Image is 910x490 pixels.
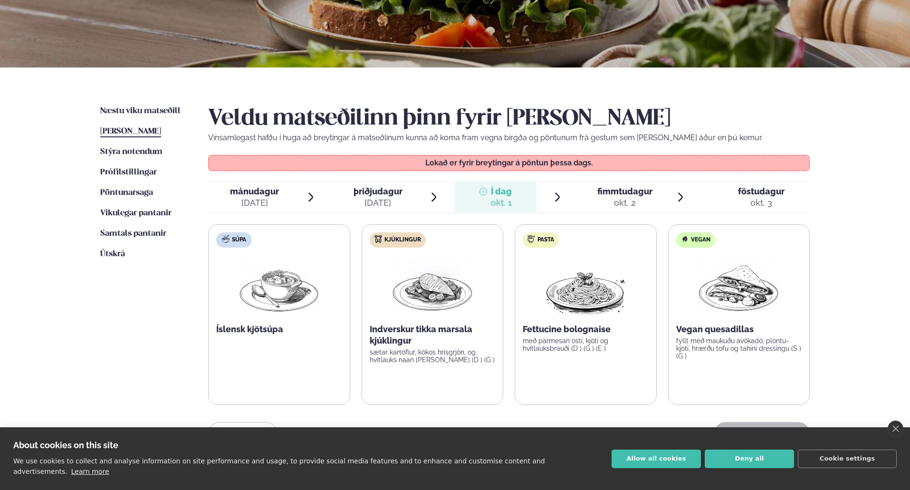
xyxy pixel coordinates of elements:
span: Prófílstillingar [100,168,157,176]
p: Indverskur tikka marsala kjúklingur [370,324,496,346]
div: okt. 2 [597,197,652,209]
img: Quesadilla.png [697,255,781,316]
span: fimmtudagur [597,186,652,196]
span: Súpa [232,236,246,244]
span: mánudagur [230,186,279,196]
span: föstudagur [738,186,785,196]
span: [PERSON_NAME] [100,127,161,135]
div: [DATE] [230,197,279,209]
span: Vegan [691,236,710,244]
button: [PERSON_NAME] [714,422,810,445]
span: Næstu viku matseðill [100,107,181,115]
button: Deny all [705,450,794,468]
img: pasta.svg [527,235,535,243]
p: Lokað er fyrir breytingar á pöntun þessa dags. [218,159,800,167]
p: We use cookies to collect and analyse information on site performance and usage, to provide socia... [13,457,545,475]
span: Pasta [537,236,554,244]
button: Cookie settings [798,450,897,468]
span: Kjúklingur [384,236,421,244]
span: Stýra notendum [100,148,163,156]
a: Útskrá [100,249,125,260]
div: okt. 1 [491,197,512,209]
span: Útskrá [100,250,125,258]
p: Fettucine bolognaise [523,324,649,335]
span: Vikulegar pantanir [100,209,172,217]
h2: Veldu matseðilinn þinn fyrir [PERSON_NAME] [208,106,810,132]
a: Prófílstillingar [100,167,157,178]
a: [PERSON_NAME] [100,126,161,137]
a: Vikulegar pantanir [100,208,172,219]
a: close [888,421,903,437]
img: Chicken-breast.png [391,255,474,316]
a: Næstu viku matseðill [100,106,181,117]
a: Pöntunarsaga [100,187,153,199]
p: Vinsamlegast hafðu í huga að breytingar á matseðlinum kunna að koma fram vegna birgða og pöntunum... [208,132,810,144]
strong: About cookies on this site [13,440,118,450]
span: Samtals pantanir [100,230,166,238]
p: sætar kartöflur, kókos hrísgrjón, og hvítlauks naan [PERSON_NAME] (D ) (G ) [370,348,496,364]
img: Soup.png [237,255,321,316]
p: Vegan quesadillas [676,324,802,335]
a: Learn more [71,468,109,475]
img: Vegan.svg [681,235,689,243]
img: Spagetti.png [544,255,627,316]
div: okt. 3 [738,197,785,209]
img: chicken.svg [374,235,382,243]
img: soup.svg [222,235,230,243]
span: Í dag [491,186,512,197]
span: þriðjudagur [354,186,402,196]
a: Samtals pantanir [100,228,166,240]
button: Til baka [208,422,278,445]
div: [DATE] [354,197,402,209]
span: Pöntunarsaga [100,189,153,197]
a: Stýra notendum [100,146,163,158]
p: fyllt með maukuðu avókadó, plöntu-kjöti, hrærðu tofu og tahini dressingu (S ) (G ) [676,337,802,360]
p: Íslensk kjötsúpa [216,324,342,335]
button: Allow all cookies [612,450,701,468]
p: með parmesan osti, kjöti og hvítlauksbrauði (D ) (G ) (E ) [523,337,649,352]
